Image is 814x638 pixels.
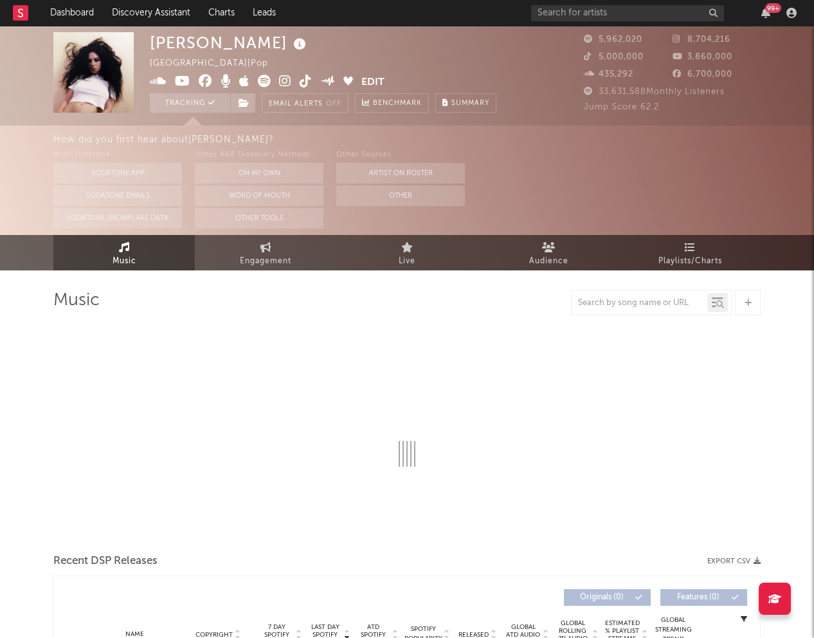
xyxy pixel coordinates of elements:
[564,589,651,606] button: Originals(0)
[673,35,730,44] span: 8,704,216
[355,93,429,113] a: Benchmark
[584,35,642,44] span: 5,962,020
[150,32,309,53] div: [PERSON_NAME]
[584,88,725,96] span: 33,631,588 Monthly Listeners
[373,96,422,111] span: Benchmark
[451,100,489,107] span: Summary
[619,235,761,270] a: Playlists/Charts
[673,53,732,61] span: 3,860,000
[478,235,619,270] a: Audience
[658,254,722,269] span: Playlists/Charts
[584,53,644,61] span: 5,000,000
[336,147,465,163] div: Other Sources
[150,56,283,71] div: [GEOGRAPHIC_DATA] | Pop
[53,235,195,270] a: Music
[435,93,496,113] button: Summary
[660,589,747,606] button: Features(0)
[326,100,341,108] em: Off
[53,554,158,569] span: Recent DSP Releases
[361,75,384,91] button: Edit
[584,70,633,79] span: 435,292
[150,93,230,113] button: Tracking
[262,93,348,113] button: Email AlertsOff
[336,235,478,270] a: Live
[53,185,182,206] button: Sodatone Emails
[53,208,182,229] button: Sodatone Snowflake Data
[240,254,291,269] span: Engagement
[531,5,724,21] input: Search for artists
[53,163,182,183] button: Sodatone App
[669,594,728,601] span: Features ( 0 )
[195,163,323,183] button: On My Own
[707,558,761,565] button: Export CSV
[336,185,465,206] button: Other
[195,235,336,270] a: Engagement
[195,208,323,229] button: Other Tools
[53,147,182,163] div: With Sodatone
[113,254,136,269] span: Music
[195,147,323,163] div: Other A&R Discovery Methods
[572,298,707,308] input: Search by song name or URL
[399,254,415,269] span: Live
[572,594,631,601] span: Originals ( 0 )
[584,103,659,111] span: Jump Score: 62.2
[761,8,770,18] button: 99+
[673,70,732,79] span: 6,700,000
[53,132,814,147] div: How did you first hear about [PERSON_NAME] ?
[195,185,323,206] button: Word Of Mouth
[336,163,465,183] button: Artist on Roster
[765,3,781,13] div: 99 +
[529,254,568,269] span: Audience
